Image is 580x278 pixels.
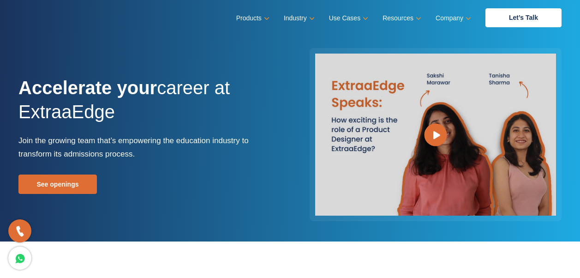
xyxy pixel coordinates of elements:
[18,76,283,134] h1: career at ExtraaEdge
[329,12,366,25] a: Use Cases
[18,134,283,161] p: Join the growing team that’s empowering the education industry to transform its admissions process.
[284,12,313,25] a: Industry
[18,78,157,98] strong: Accelerate your
[18,175,97,194] a: See openings
[383,12,419,25] a: Resources
[436,12,469,25] a: Company
[236,12,268,25] a: Products
[485,8,562,27] a: Let’s Talk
